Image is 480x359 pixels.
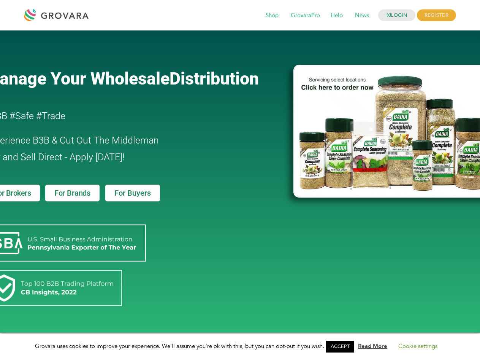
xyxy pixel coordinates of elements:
[325,11,348,20] a: Help
[325,8,348,23] span: Help
[350,8,374,23] span: News
[170,69,259,89] span: Distribution
[398,342,437,350] a: Cookie settings
[105,185,160,201] a: For Buyers
[54,189,90,197] span: For Brands
[378,10,415,21] a: LOGIN
[114,189,151,197] span: For Buyers
[350,11,374,20] a: News
[260,8,284,23] span: Shop
[285,8,325,23] span: GrovaraPro
[358,342,387,350] a: Read More
[45,185,100,201] a: For Brands
[260,11,284,20] a: Shop
[285,11,325,20] a: GrovaraPro
[417,10,456,21] span: REGISTER
[326,341,354,353] a: ACCEPT
[35,342,445,350] span: Grovara uses cookies to improve your experience. We'll assume you're ok with this, but you can op...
